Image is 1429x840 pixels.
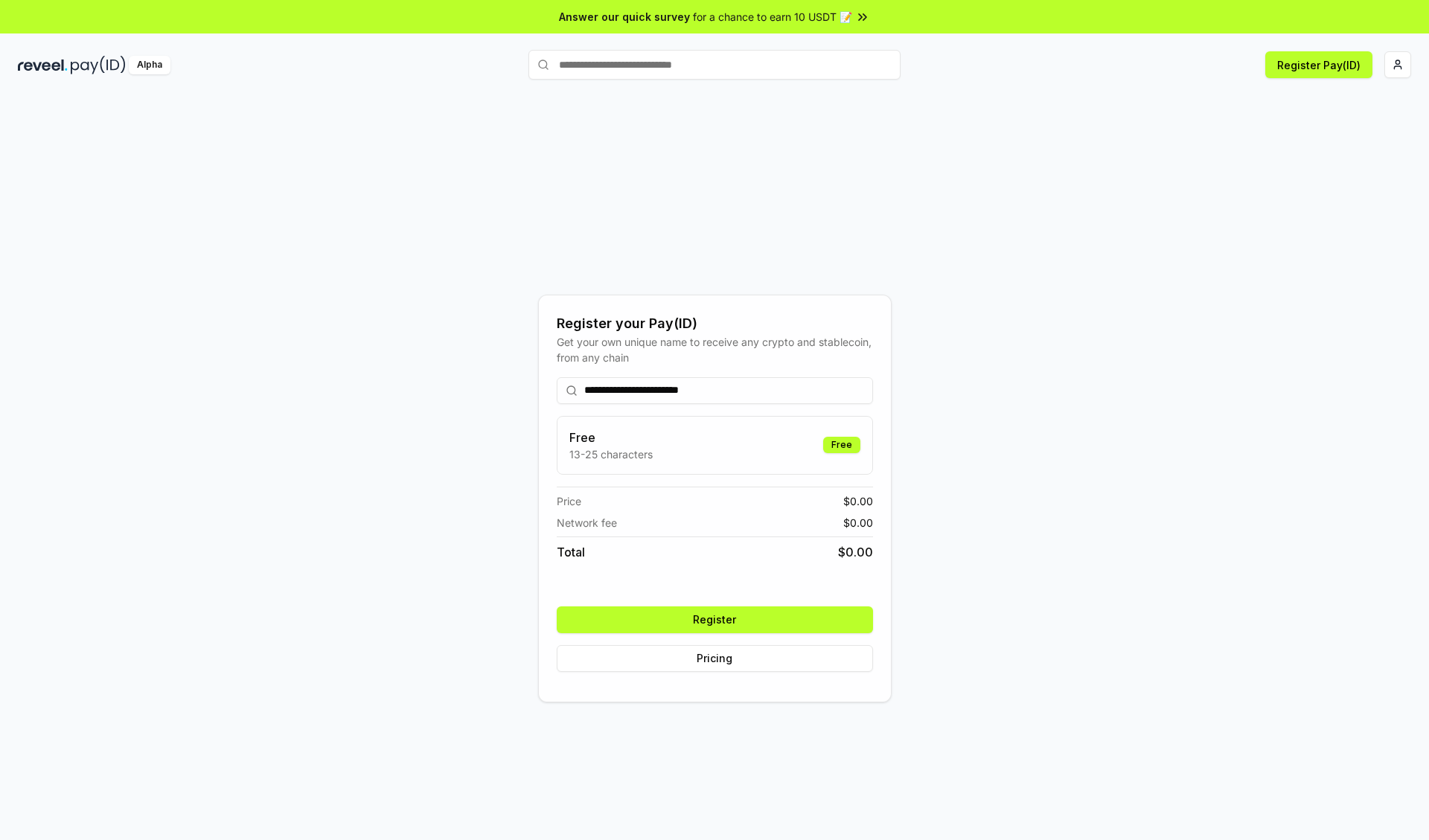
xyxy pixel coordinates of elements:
[843,515,873,530] span: $ 0.00
[1265,51,1372,78] button: Register Pay(ID)
[559,9,690,25] span: Answer our quick survey
[569,446,653,462] p: 13-25 characters
[557,543,585,561] span: Total
[557,334,873,365] div: Get your own unique name to receive any crypto and stablecoin, from any chain
[557,515,617,530] span: Network fee
[71,56,126,74] img: pay_id
[129,56,170,74] div: Alpha
[557,493,581,509] span: Price
[843,493,873,509] span: $ 0.00
[569,429,653,446] h3: Free
[823,437,860,453] div: Free
[557,606,873,633] button: Register
[557,645,873,672] button: Pricing
[557,313,873,334] div: Register your Pay(ID)
[18,56,68,74] img: reveel_dark
[838,543,873,561] span: $ 0.00
[693,9,852,25] span: for a chance to earn 10 USDT 📝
